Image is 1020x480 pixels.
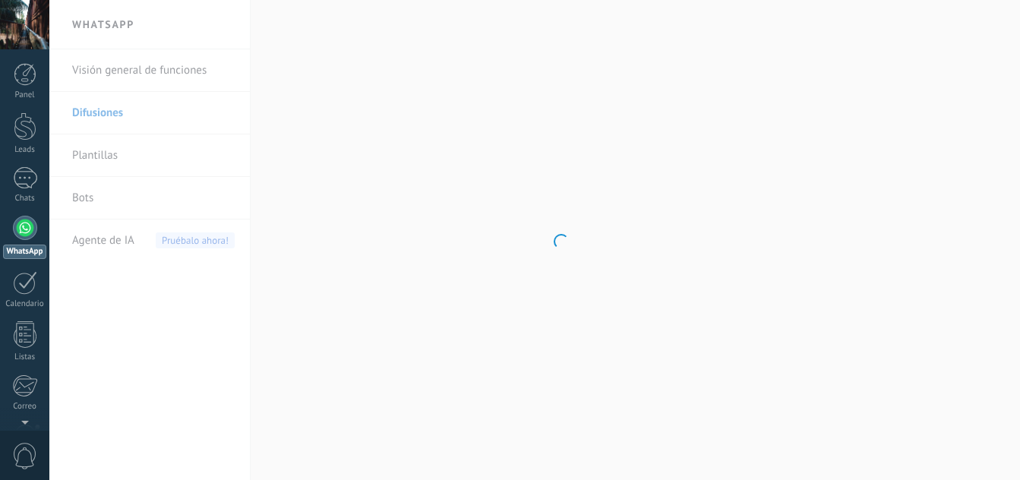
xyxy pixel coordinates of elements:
[3,194,47,204] div: Chats
[3,352,47,362] div: Listas
[3,90,47,100] div: Panel
[3,402,47,412] div: Correo
[3,145,47,155] div: Leads
[3,245,46,259] div: WhatsApp
[3,299,47,309] div: Calendario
